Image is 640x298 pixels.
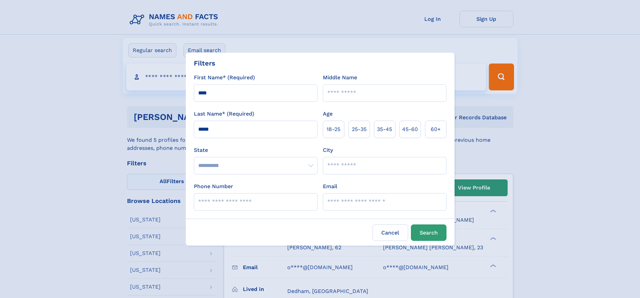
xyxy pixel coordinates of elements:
[327,125,340,133] span: 18‑25
[194,110,254,118] label: Last Name* (Required)
[323,146,333,154] label: City
[194,146,317,154] label: State
[352,125,367,133] span: 25‑35
[411,224,446,241] button: Search
[377,125,392,133] span: 35‑45
[194,58,215,68] div: Filters
[194,74,255,82] label: First Name* (Required)
[373,224,408,241] label: Cancel
[402,125,418,133] span: 45‑60
[194,182,233,190] label: Phone Number
[323,182,337,190] label: Email
[431,125,441,133] span: 60+
[323,110,333,118] label: Age
[323,74,357,82] label: Middle Name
